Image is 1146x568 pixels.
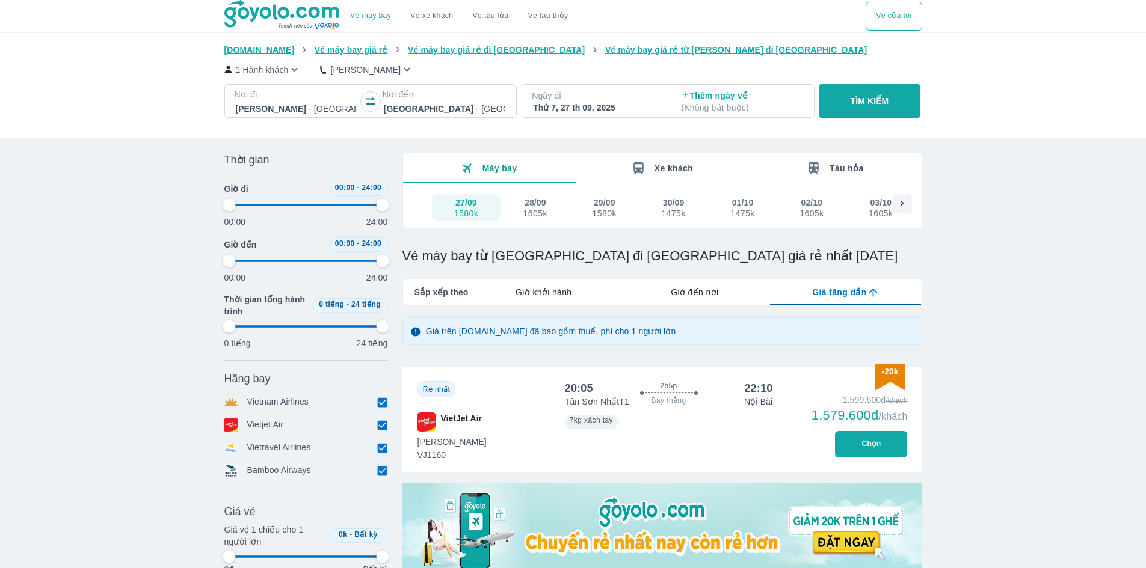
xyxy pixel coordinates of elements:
[366,216,388,228] p: 24:00
[851,95,889,107] p: TÌM KIẾM
[235,88,359,100] p: Nơi đi
[432,194,893,221] div: scrollable day and price
[247,464,311,477] p: Bamboo Airways
[350,530,352,539] span: -
[812,394,908,406] div: 1.599.600đ
[247,395,309,409] p: Vietnam Airlines
[441,412,482,432] span: VietJet Air
[671,286,718,298] span: Giờ đến nơi
[482,163,517,173] span: Máy bay
[682,90,803,114] p: Thêm ngày về
[417,412,436,432] img: VJ
[570,416,613,424] span: 7kg xách tay
[315,45,388,55] span: Vé máy bay giá rẻ
[875,364,905,390] img: discount
[351,300,381,308] span: 24 tiếng
[224,63,301,76] button: 1 Hành khách
[417,436,487,448] span: [PERSON_NAME]
[523,209,547,218] div: 1605k
[663,197,685,209] div: 30/09
[247,441,311,454] p: Vietravel Airlines
[357,239,359,248] span: -
[819,84,920,118] button: TÌM KIẾM
[799,209,824,218] div: 1605k
[835,431,907,457] button: Chọn
[236,64,289,76] p: 1 Hành khách
[423,385,450,394] span: Rẻ nhất
[744,395,772,408] p: Nội Bài
[402,248,922,264] h1: Vé máy bay từ [GEOGRAPHIC_DATA] đi [GEOGRAPHIC_DATA] giá rẻ nhất [DATE]
[224,45,295,55] span: [DOMAIN_NAME]
[357,183,359,192] span: -
[224,44,922,56] nav: breadcrumb
[592,209,616,218] div: 1580k
[224,371,271,386] span: Hãng bay
[463,2,519,31] a: Vé tàu lửa
[426,325,676,337] p: Giá trên [DOMAIN_NAME] đã bao gồm thuế, phí cho 1 người lớn
[454,209,478,218] div: 1580k
[881,367,898,376] span: -20k
[565,381,593,395] div: 20:05
[350,11,391,20] a: Vé máy bay
[812,286,866,298] span: Giá tăng dần
[594,197,615,209] div: 29/09
[468,279,921,305] div: lab API tabs example
[330,64,401,76] p: [PERSON_NAME]
[224,272,246,284] p: 00:00
[347,300,349,308] span: -
[417,449,487,461] span: VJ1160
[533,102,655,114] div: Thứ 7, 27 th 09, 2025
[655,163,693,173] span: Xe khách
[224,524,324,548] p: Giá vé 1 chiều cho 1 người lớn
[682,102,803,114] p: ( Không bắt buộc )
[801,197,823,209] div: 02/10
[516,286,571,298] span: Giờ khởi hành
[869,209,893,218] div: 1605k
[525,197,546,209] div: 28/09
[830,163,864,173] span: Tàu hỏa
[247,418,284,432] p: Vietjet Air
[661,209,685,218] div: 1475k
[518,2,578,31] button: Vé tàu thủy
[730,209,754,218] div: 1475k
[732,197,754,209] div: 01/10
[356,337,387,349] p: 24 tiếng
[224,153,270,167] span: Thời gian
[224,183,248,195] span: Giờ đi
[319,300,344,308] span: 0 tiếng
[812,408,908,423] div: 1.579.600đ
[224,504,256,519] span: Giá vé
[410,11,453,20] a: Vé xe khách
[455,197,477,209] div: 27/09
[408,45,585,55] span: Vé máy bay giá rẻ đi [GEOGRAPHIC_DATA]
[362,183,381,192] span: 24:00
[224,293,307,317] span: Thời gian tổng hành trình
[335,183,355,192] span: 00:00
[532,90,656,102] p: Ngày đi
[565,395,629,408] p: Tân Sơn Nhất T1
[335,239,355,248] span: 00:00
[744,381,772,395] div: 22:10
[878,411,907,421] span: /khách
[340,2,578,31] div: choose transportation mode
[605,45,867,55] span: Vé máy bay giá rẻ từ [PERSON_NAME] đi [GEOGRAPHIC_DATA]
[366,272,388,284] p: 24:00
[660,381,677,391] span: 2h5p
[339,530,347,539] span: 0k
[320,63,413,76] button: [PERSON_NAME]
[354,530,378,539] span: Bất kỳ
[362,239,381,248] span: 24:00
[866,2,922,31] button: Vé của tôi
[866,2,922,31] div: choose transportation mode
[224,216,246,228] p: 00:00
[414,286,469,298] span: Sắp xếp theo
[224,239,257,251] span: Giờ đến
[224,337,251,349] p: 0 tiếng
[383,88,507,100] p: Nơi đến
[870,197,892,209] div: 03/10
